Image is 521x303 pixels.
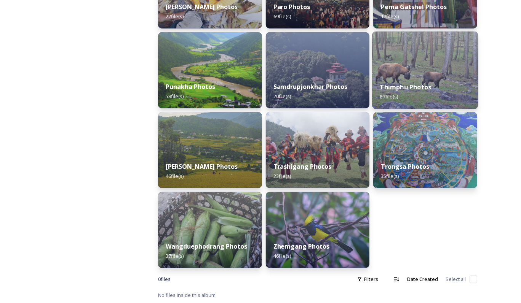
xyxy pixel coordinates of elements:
span: 22 file(s) [166,13,184,20]
img: Teaser%2520image-%2520Dzo%2520ngkhag.jpg [158,112,262,188]
span: Select all [446,276,466,283]
img: sakteng%2520festival.jpg [266,112,370,188]
span: 35 file(s) [381,173,399,179]
img: trongsadzong5.jpg [373,112,477,188]
span: 23 file(s) [273,173,291,179]
div: Filters [353,272,382,287]
span: 37 file(s) [166,252,184,259]
strong: Thimphu Photos [380,83,432,91]
span: 20 file(s) [273,93,291,100]
img: dzo1.jpg [158,32,262,108]
strong: Pema Gatshel Photos [381,3,447,11]
span: 46 file(s) [166,173,184,179]
strong: Paro Photos [273,3,310,11]
img: local3.jpg [158,192,262,268]
span: No files inside this album [158,292,216,298]
strong: Trongsa Photos [381,162,429,171]
strong: Zhemgang Photos [273,242,330,251]
strong: Trashigang Photos [273,162,332,171]
img: zhemgang4.jpg [266,192,370,268]
span: 87 file(s) [380,93,398,100]
span: 0 file s [158,276,171,283]
strong: [PERSON_NAME] Photos [166,162,238,171]
span: 46 file(s) [273,252,291,259]
span: 17 file(s) [381,13,399,20]
span: 58 file(s) [166,93,184,100]
strong: Wangduephodrang Photos [166,242,247,251]
strong: Punakha Photos [166,82,215,91]
span: 69 file(s) [273,13,291,20]
img: visit%2520tengyezin%2520drawa%2520goenpa.jpg [266,32,370,108]
img: Takin3%282%29.jpg [372,32,478,109]
strong: [PERSON_NAME] Photos [166,3,238,11]
div: Date Created [403,272,442,287]
strong: Samdrupjonkhar Photos [273,82,348,91]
